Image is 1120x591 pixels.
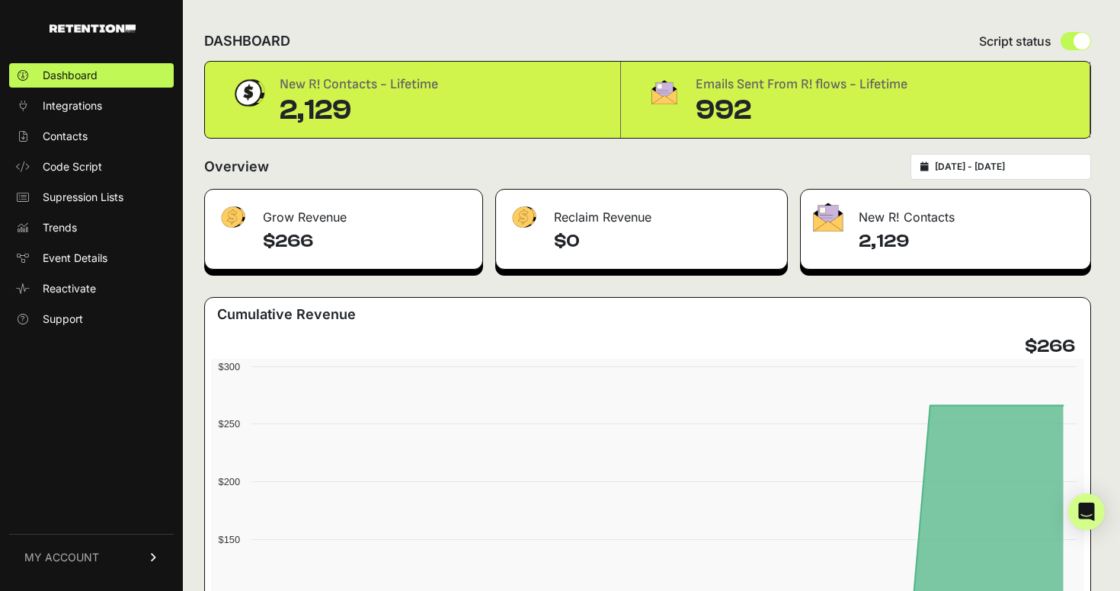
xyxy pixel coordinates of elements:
[9,124,174,149] a: Contacts
[43,251,107,266] span: Event Details
[645,74,683,110] img: fa-envelope-19ae18322b30453b285274b1b8af3d052b27d846a4fbe8435d1a52b978f639a2.png
[508,203,539,232] img: fa-dollar-13500eef13a19c4ab2b9ed9ad552e47b0d9fc28b02b83b90ba0e00f96d6372e9.png
[43,98,102,113] span: Integrations
[205,190,482,235] div: Grow Revenue
[229,74,267,112] img: dollar-coin-05c43ed7efb7bc0c12610022525b4bbbb207c7efeef5aecc26f025e68dcafac9.png
[43,129,88,144] span: Contacts
[219,534,240,545] text: $150
[9,307,174,331] a: Support
[204,156,269,177] h2: Overview
[859,229,1078,254] h4: 2,129
[280,74,438,95] div: New R! Contacts - Lifetime
[496,190,787,235] div: Reclaim Revenue
[9,94,174,118] a: Integrations
[9,216,174,240] a: Trends
[43,190,123,205] span: Supression Lists
[9,246,174,270] a: Event Details
[24,550,99,565] span: MY ACCOUNT
[217,203,248,232] img: fa-dollar-13500eef13a19c4ab2b9ed9ad552e47b0d9fc28b02b83b90ba0e00f96d6372e9.png
[813,203,843,232] img: fa-envelope-19ae18322b30453b285274b1b8af3d052b27d846a4fbe8435d1a52b978f639a2.png
[9,534,174,580] a: MY ACCOUNT
[9,155,174,179] a: Code Script
[219,361,240,372] text: $300
[696,74,907,95] div: Emails Sent From R! flows - Lifetime
[217,304,356,325] h3: Cumulative Revenue
[43,159,102,174] span: Code Script
[219,418,240,430] text: $250
[43,68,98,83] span: Dashboard
[1025,334,1075,359] h4: $266
[979,32,1051,50] span: Script status
[263,229,470,254] h4: $266
[280,95,438,126] div: 2,129
[43,281,96,296] span: Reactivate
[43,220,77,235] span: Trends
[219,476,240,487] text: $200
[43,311,83,327] span: Support
[696,95,907,126] div: 992
[9,63,174,88] a: Dashboard
[50,24,136,33] img: Retention.com
[801,190,1090,235] div: New R! Contacts
[9,185,174,209] a: Supression Lists
[9,276,174,301] a: Reactivate
[1068,494,1105,530] div: Open Intercom Messenger
[204,30,290,52] h2: DASHBOARD
[554,229,775,254] h4: $0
